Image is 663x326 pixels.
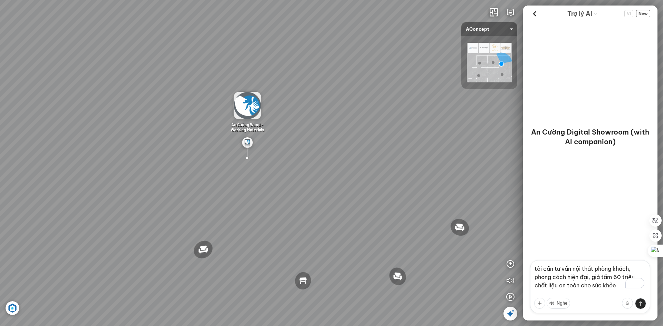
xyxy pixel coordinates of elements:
img: Artboard_6_4x_1_F4RHW9YJWHU.jpg [6,301,19,315]
div: AI Guide options [567,8,598,19]
span: Trợ lý AI [567,9,592,19]
span: AConcept [466,22,513,36]
button: Change language [624,10,633,17]
span: VI [624,10,633,17]
textarea: To enrich screen reader interactions, please activate Accessibility in Grammarly extension settings [530,260,650,313]
img: Group_271_UEWYKENUG3M6.png [242,137,253,148]
button: Nghe [547,298,570,309]
p: An Cường Digital Showroom (with AI companion) [531,127,649,147]
img: AConcept_CTMHTJT2R6E4.png [467,43,512,82]
span: New [636,10,650,17]
button: New Chat [636,10,650,17]
span: An Cường Wood - Working Materials [231,122,264,132]
img: logo_An_Cuong_p_D4EHE666TACD_thumbnail.png [233,92,261,119]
